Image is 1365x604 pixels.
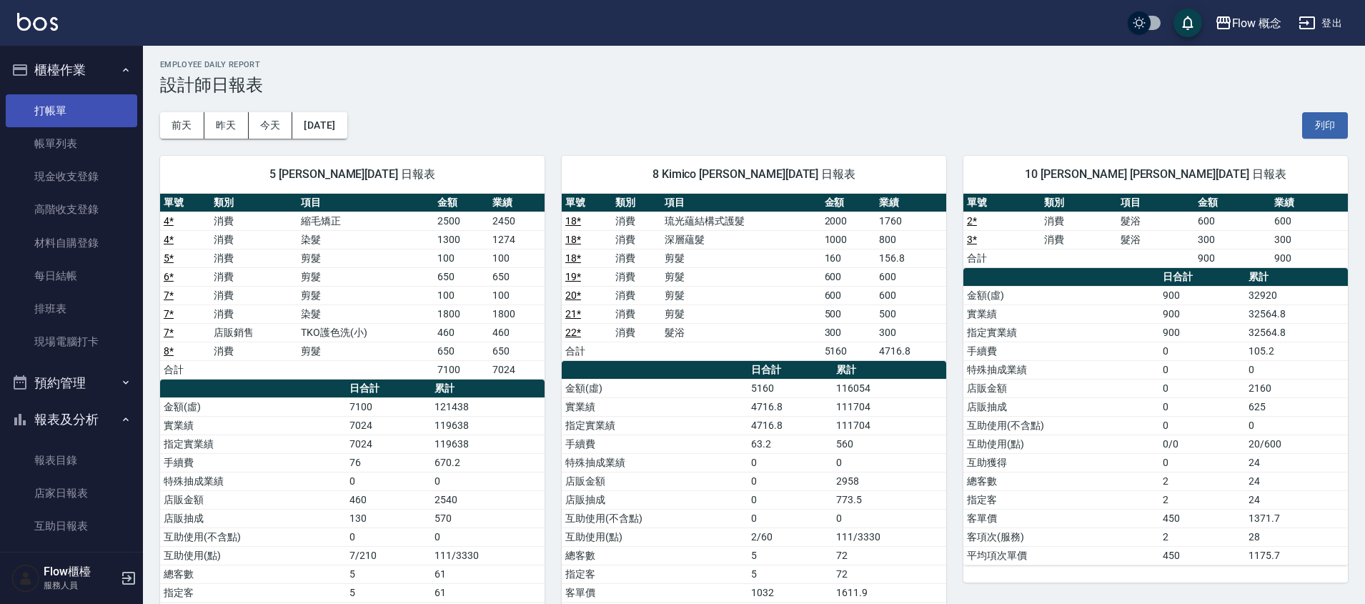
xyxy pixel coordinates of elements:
[434,323,490,342] td: 460
[612,286,662,305] td: 消費
[346,565,431,583] td: 5
[1159,342,1246,360] td: 0
[489,194,545,212] th: 業績
[875,230,946,249] td: 800
[963,194,1348,268] table: a dense table
[204,112,249,139] button: 昨天
[821,342,876,360] td: 5160
[1159,453,1246,472] td: 0
[1194,230,1271,249] td: 300
[6,292,137,325] a: 排班表
[210,323,297,342] td: 店販銷售
[661,249,820,267] td: 剪髮
[177,167,527,182] span: 5 [PERSON_NAME][DATE] 日報表
[11,564,40,593] img: Person
[821,323,876,342] td: 300
[17,13,58,31] img: Logo
[297,194,433,212] th: 項目
[833,528,946,546] td: 111/3330
[160,565,346,583] td: 總客數
[1159,435,1246,453] td: 0/0
[963,509,1159,528] td: 客單價
[489,230,545,249] td: 1274
[1302,112,1348,139] button: 列印
[1245,528,1348,546] td: 28
[489,342,545,360] td: 650
[875,194,946,212] th: 業績
[1245,435,1348,453] td: 20/600
[210,212,297,230] td: 消費
[44,565,116,579] h5: Flow櫃檯
[346,453,431,472] td: 76
[833,416,946,435] td: 111704
[434,230,490,249] td: 1300
[431,472,545,490] td: 0
[963,249,1041,267] td: 合計
[1159,472,1246,490] td: 2
[434,305,490,323] td: 1800
[833,397,946,416] td: 111704
[661,230,820,249] td: 深層蘊髮
[489,212,545,230] td: 2450
[875,249,946,267] td: 156.8
[1245,286,1348,305] td: 32920
[434,360,490,379] td: 7100
[612,267,662,286] td: 消費
[833,509,946,528] td: 0
[6,259,137,292] a: 每日結帳
[748,379,833,397] td: 5160
[562,342,612,360] td: 合計
[160,453,346,472] td: 手續費
[833,453,946,472] td: 0
[748,453,833,472] td: 0
[6,365,137,402] button: 預約管理
[297,342,433,360] td: 剪髮
[434,194,490,212] th: 金額
[160,546,346,565] td: 互助使用(點)
[1041,212,1118,230] td: 消費
[963,472,1159,490] td: 總客數
[963,416,1159,435] td: 互助使用(不含點)
[6,325,137,358] a: 現場電腦打卡
[963,453,1159,472] td: 互助獲得
[1159,268,1246,287] th: 日合計
[160,112,204,139] button: 前天
[748,472,833,490] td: 0
[612,194,662,212] th: 類別
[6,543,137,575] a: 互助點數明細
[1245,342,1348,360] td: 105.2
[431,453,545,472] td: 670.2
[981,167,1331,182] span: 10 [PERSON_NAME] [PERSON_NAME][DATE] 日報表
[346,380,431,398] th: 日合計
[833,490,946,509] td: 773.5
[160,416,346,435] td: 實業績
[1159,490,1246,509] td: 2
[297,267,433,286] td: 剪髮
[1173,9,1202,37] button: save
[963,323,1159,342] td: 指定實業績
[210,249,297,267] td: 消費
[6,444,137,477] a: 報表目錄
[346,490,431,509] td: 460
[1293,10,1348,36] button: 登出
[661,212,820,230] td: 琉光蘊結構式護髮
[562,194,946,361] table: a dense table
[160,360,210,379] td: 合計
[1041,230,1118,249] td: 消費
[748,583,833,602] td: 1032
[489,286,545,305] td: 100
[1271,230,1348,249] td: 300
[1159,416,1246,435] td: 0
[44,579,116,592] p: 服務人員
[6,227,137,259] a: 材料自購登錄
[963,194,1041,212] th: 單號
[661,194,820,212] th: 項目
[1232,14,1282,32] div: Flow 概念
[661,323,820,342] td: 髮浴
[963,546,1159,565] td: 平均項次單價
[562,472,748,490] td: 店販金額
[612,323,662,342] td: 消費
[434,249,490,267] td: 100
[1159,286,1246,305] td: 900
[431,397,545,416] td: 121438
